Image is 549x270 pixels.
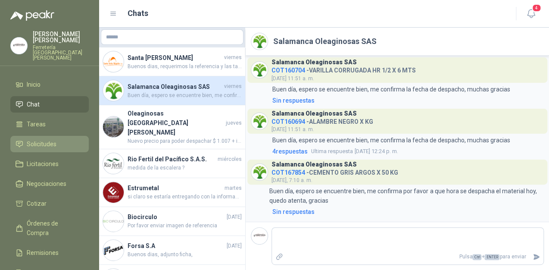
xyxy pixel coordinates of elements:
span: COT160704 [271,67,305,74]
a: Inicio [10,76,89,93]
span: Por favor enviar imagen de referencia [128,222,242,230]
span: jueves [226,119,242,127]
span: Órdenes de Compra [27,219,81,238]
span: medida de la escalera ? [128,164,242,172]
h4: Salamanca Oleaginosas SAS [128,82,222,91]
span: Buen día, espero se encuentre bien, me confirma por favor a que hora se despacha el material hoy,... [128,91,242,100]
label: Adjuntar archivos [272,249,287,264]
a: Sin respuestas [271,96,544,105]
img: Company Logo [251,228,268,244]
h4: - ALAMBRE NEGRO X KG [271,116,373,124]
p: [PERSON_NAME] [PERSON_NAME] [33,31,89,43]
button: 4 [523,6,539,22]
span: [DATE] 12:24 p. m. [311,147,398,156]
span: Solicitudes [27,139,56,149]
a: Company LogoRio Fertil del Pacífico S.A.S.miércolesmedida de la escalera ? [99,149,245,178]
span: viernes [224,82,242,91]
img: Company Logo [103,51,124,72]
a: Chat [10,96,89,113]
span: ENTER [484,254,499,260]
span: Licitaciones [27,159,59,169]
a: Company LogoEstrumetalmartessi claro se estaría entregando con la información requerida pero seri... [99,178,245,207]
span: martes [225,184,242,192]
div: Sin respuestas [272,207,315,217]
span: Ultima respuesta [311,147,353,156]
a: Company LogoOleaginosas [GEOGRAPHIC_DATA][PERSON_NAME]juevesNuevo precio para poder despachar $ 1... [99,105,245,149]
a: Company LogoSalamanca Oleaginosas SASviernesBuen día, espero se encuentre bien, me confirma por f... [99,76,245,105]
span: COT167854 [271,169,305,176]
a: Negociaciones [10,176,89,192]
span: Negociaciones [27,179,66,188]
h2: Salamanca Oleaginosas SAS [273,35,377,47]
h3: Salamanca Oleaginosas SAS [271,162,357,167]
div: Sin respuestas [272,96,315,105]
span: Tareas [27,119,46,129]
span: [DATE], 7:10 a. m. [271,177,312,183]
img: Company Logo [251,33,268,50]
a: Cotizar [10,195,89,212]
span: Buenos dias, adjunto ficha, [128,251,242,259]
p: Ferretería [GEOGRAPHIC_DATA][PERSON_NAME] [33,45,89,60]
a: Company LogoForsa S.A[DATE]Buenos dias, adjunto ficha, [99,236,245,265]
span: [DATE] 11:51 a. m. [271,75,314,82]
h1: Chats [128,7,148,19]
span: [DATE] 11:51 a. m. [271,126,314,132]
h4: - VARILLA CORRUGADA HR 1/2 X 6 MTS [271,65,416,73]
img: Company Logo [103,211,124,232]
a: Company LogoBiocirculo[DATE]Por favor enviar imagen de referencia [99,207,245,236]
a: 4respuestasUltima respuesta[DATE] 12:24 p. m. [271,147,544,156]
a: Licitaciones [10,156,89,172]
h4: Oleaginosas [GEOGRAPHIC_DATA][PERSON_NAME] [128,109,224,137]
span: Inicio [27,80,41,89]
span: Remisiones [27,248,59,257]
span: Cotizar [27,199,47,208]
img: Company Logo [103,182,124,203]
span: 4 [532,4,541,12]
img: Company Logo [103,153,124,174]
a: Sin respuestas [271,207,544,217]
h3: Salamanca Oleaginosas SAS [271,111,357,116]
h4: Santa [PERSON_NAME] [128,53,222,63]
img: Company Logo [251,164,268,180]
img: Company Logo [251,62,268,78]
a: Remisiones [10,245,89,261]
h4: Forsa S.A [128,241,225,251]
img: Company Logo [251,113,268,129]
span: COT160694 [271,118,305,125]
span: 4 respuesta s [272,147,308,156]
a: Órdenes de Compra [10,215,89,241]
h4: - CEMENTO GRIS ARGOS X 50 KG [271,167,398,175]
span: si claro se estaría entregando con la información requerida pero seria por un monto mínimo de des... [128,193,242,201]
img: Company Logo [103,116,124,137]
img: Company Logo [103,80,124,101]
h4: Biocirculo [128,212,225,222]
a: Company LogoSanta [PERSON_NAME]viernesBuenos dias, requerimos la referencia y las tallas de las b... [99,47,245,76]
p: Buen día, espero se encuentre bien, me confirma la fecha de despacho, muchas gracias [272,135,510,145]
img: Logo peakr [10,10,54,21]
span: viernes [224,53,242,62]
h3: Salamanca Oleaginosas SAS [271,60,357,65]
a: Solicitudes [10,136,89,152]
button: Enviar [529,249,543,264]
h4: Rio Fertil del Pacífico S.A.S. [128,154,216,164]
span: Buenos dias, requerimos la referencia y las tallas de las botas de cuero y para soldar [128,63,242,71]
h4: Estrumetal [128,183,223,193]
span: [DATE] [227,242,242,250]
img: Company Logo [103,240,124,261]
span: Nuevo precio para poder despachar $ 1.007 + iva favor modificar la orden [128,137,242,145]
span: Ctrl [472,254,481,260]
p: Buen día, espero se encuentre bien, me confirma la fecha de despacho, muchas gracias [272,85,510,94]
p: Buen día, espero se encuentre bien, me confirma por favor a que hora se despacha el material hoy,... [269,186,544,205]
span: [DATE] [227,213,242,221]
span: Chat [27,100,40,109]
a: Tareas [10,116,89,132]
img: Company Logo [11,38,27,54]
span: miércoles [218,155,242,163]
p: Pulsa + para enviar [287,249,530,264]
